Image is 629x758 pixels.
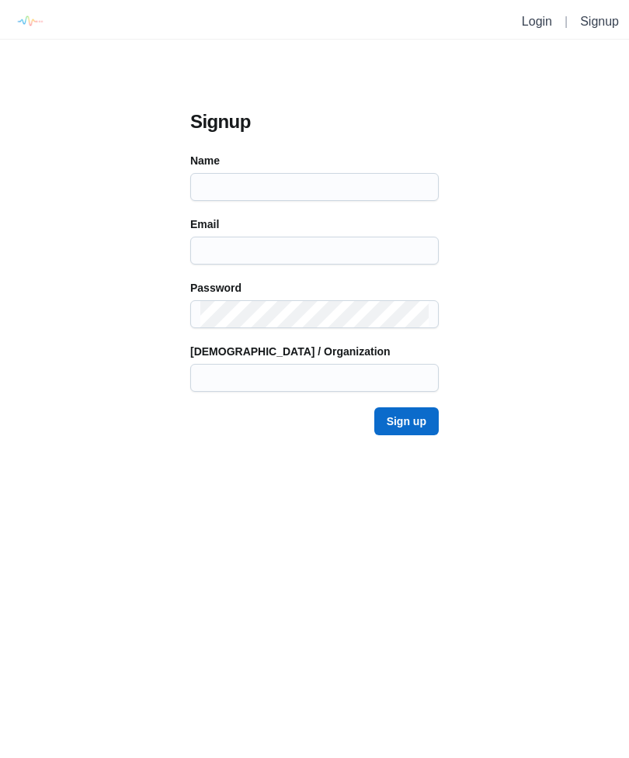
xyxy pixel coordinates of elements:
[190,344,391,359] label: [DEMOGRAPHIC_DATA] / Organization
[190,109,439,134] h3: Signup
[190,280,242,296] label: Password
[580,15,619,28] a: Signup
[558,12,574,31] li: |
[374,407,439,435] button: Sign up
[522,15,552,28] a: Login
[551,680,610,739] iframe: Drift Widget Chat Controller
[190,216,219,232] label: Email
[190,153,220,168] label: Name
[12,4,47,39] img: logo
